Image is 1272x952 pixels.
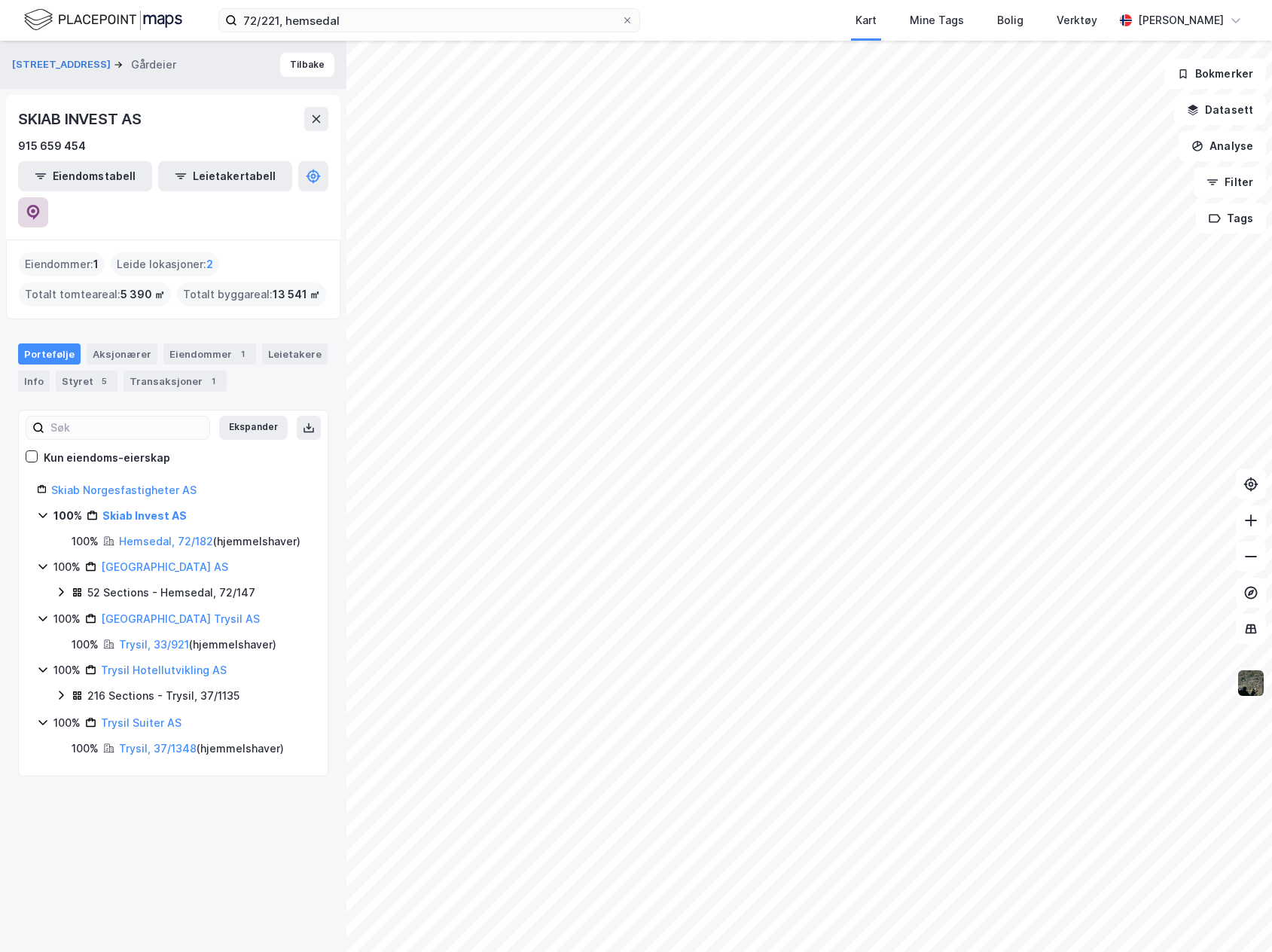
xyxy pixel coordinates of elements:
a: Trysil, 33/921 [119,638,189,651]
button: Analyse [1179,131,1266,161]
div: Eiendommer : [19,252,105,276]
div: Eiendommer [163,343,256,365]
div: ( hjemmelshaver ) [119,532,300,551]
span: 5 390 ㎡ [120,285,165,304]
div: Kart [856,11,877,29]
a: Skiab Invest AS [102,509,187,522]
span: 1 [93,255,99,273]
div: 52 Sections - Hemsedal, 72/147 [87,584,255,602]
div: SKIAB INVEST AS [18,107,145,131]
div: Kontrollprogram for chat [1197,880,1272,952]
div: Verktøy [1057,11,1097,29]
div: Totalt byggareal : [177,282,326,307]
div: Portefølje [18,343,81,365]
button: Bokmerker [1164,59,1266,89]
div: Leide lokasjoner : [111,252,219,276]
a: [GEOGRAPHIC_DATA] Trysil AS [101,612,260,625]
button: Filter [1194,167,1266,197]
a: Trysil, 37/1348 [119,742,197,755]
button: Leietakertabell [158,161,292,191]
div: 100% [53,507,82,525]
div: ( hjemmelshaver ) [119,740,284,758]
button: Eiendomstabell [18,161,152,191]
div: 100% [53,661,81,679]
a: Skiab Norgesfastigheter AS [51,484,197,496]
div: 5 [96,374,111,389]
div: 1 [235,346,250,362]
div: Bolig [997,11,1023,29]
img: 9k= [1237,669,1265,697]
input: Søk på adresse, matrikkel, gårdeiere, leietakere eller personer [237,9,621,32]
a: Hemsedal, 72/182 [119,535,213,548]
a: Trysil Hotellutvikling AS [101,664,227,676]
div: Transaksjoner [124,371,227,392]
button: Datasett [1174,95,1266,125]
span: 2 [206,255,213,273]
button: Tilbake [280,53,334,77]
div: 100% [72,636,99,654]
div: Aksjonærer [87,343,157,365]
div: Kun eiendoms-eierskap [44,449,170,467]
div: Styret [56,371,117,392]
button: Tags [1196,203,1266,233]
div: 100% [72,740,99,758]
div: Mine Tags [910,11,964,29]
div: 216 Sections - Trysil, 37/1135 [87,687,239,705]
a: Trysil Suiter AS [101,716,181,729]
span: 13 541 ㎡ [273,285,320,304]
img: logo.f888ab2527a4732fd821a326f86c7f29.svg [24,7,182,33]
button: [STREET_ADDRESS] [12,57,114,72]
button: Ekspander [219,416,288,440]
div: 100% [72,532,99,551]
iframe: Chat Widget [1197,880,1272,952]
div: 100% [53,610,81,628]
div: 1 [206,374,221,389]
div: Info [18,371,50,392]
div: ( hjemmelshaver ) [119,636,276,654]
div: [PERSON_NAME] [1138,11,1224,29]
div: 915 659 454 [18,137,86,155]
div: 100% [53,714,81,732]
div: Gårdeier [131,56,176,74]
input: Søk [44,416,209,439]
div: Leietakere [262,343,328,365]
a: [GEOGRAPHIC_DATA] AS [101,560,228,573]
div: 100% [53,558,81,576]
div: Totalt tomteareal : [19,282,171,307]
